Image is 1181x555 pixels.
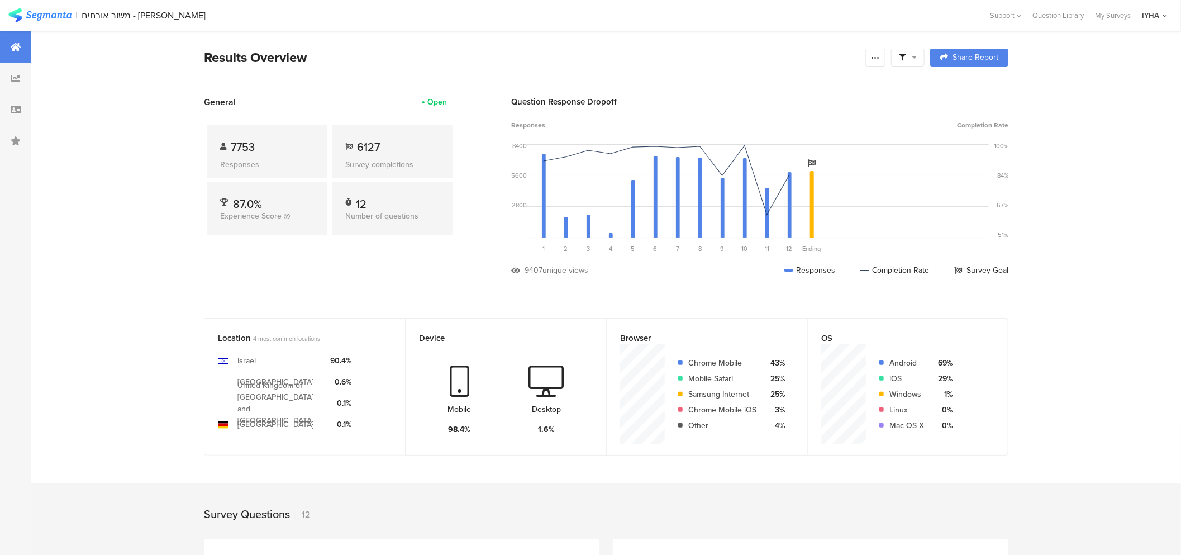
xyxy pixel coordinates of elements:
div: 43% [765,357,785,369]
div: 84% [997,171,1008,180]
div: 98.4% [449,424,471,435]
div: 25% [765,373,785,385]
span: 3 [587,244,590,253]
div: Chrome Mobile iOS [688,404,756,416]
div: United Kingdom of [GEOGRAPHIC_DATA] and [GEOGRAPHIC_DATA] [237,380,321,426]
div: 51% [998,230,1008,239]
div: Device [419,332,574,344]
div: 5600 [511,171,527,180]
img: segmanta logo [8,8,72,22]
span: 7 [676,244,679,253]
div: משוב אורחים - [PERSON_NAME] [82,10,206,21]
div: [GEOGRAPHIC_DATA] [237,376,314,388]
span: Experience Score [220,210,282,222]
div: | [76,9,78,22]
span: Responses [511,120,545,130]
div: 0% [933,404,953,416]
div: 67% [997,201,1008,210]
div: 1% [933,388,953,400]
div: iOS [889,373,924,385]
div: Question Response Dropoff [511,96,1008,108]
span: Completion Rate [957,120,1008,130]
div: Windows [889,388,924,400]
div: 3% [765,404,785,416]
span: 6127 [357,139,380,155]
span: 87.0% [233,196,262,212]
i: Survey Goal [808,159,816,167]
div: 9407 [525,264,542,276]
div: Survey completions [345,159,439,170]
div: Survey Questions [204,506,290,523]
span: 1 [542,244,545,253]
div: Samsung Internet [688,388,756,400]
div: Ending [801,244,823,253]
div: Open [427,96,447,108]
span: 2 [564,244,568,253]
div: 69% [933,357,953,369]
div: OS [821,332,976,344]
div: 12 [296,508,310,521]
div: 1.6% [538,424,555,435]
div: 100% [994,141,1008,150]
span: 12 [787,244,793,253]
span: Number of questions [345,210,418,222]
span: 7753 [231,139,255,155]
span: General [204,96,236,108]
div: Location [218,332,373,344]
div: 4% [765,420,785,431]
div: Responses [220,159,314,170]
div: Support [990,7,1021,24]
div: Mobile [448,404,472,415]
div: [GEOGRAPHIC_DATA] [237,419,314,430]
div: Completion Rate [860,264,929,276]
div: Browser [620,332,775,344]
div: Linux [889,404,924,416]
div: 0% [933,420,953,431]
div: IYHA [1142,10,1159,21]
span: 8 [698,244,702,253]
div: Mobile Safari [688,373,756,385]
div: 90.4% [330,355,351,367]
div: 0.1% [330,419,351,430]
a: My Surveys [1089,10,1136,21]
div: 0.1% [330,397,351,409]
span: 4 [609,244,612,253]
span: 5 [631,244,635,253]
div: 0.6% [330,376,351,388]
div: 29% [933,373,953,385]
div: Desktop [532,404,561,415]
div: 8400 [512,141,527,150]
div: Survey Goal [954,264,1008,276]
a: Question Library [1027,10,1089,21]
div: 12 [356,196,366,207]
div: Chrome Mobile [688,357,756,369]
span: 9 [721,244,725,253]
div: Mac OS X [889,420,924,431]
span: 6 [654,244,658,253]
span: Share Report [953,54,998,61]
div: Responses [784,264,835,276]
div: Results Overview [204,48,860,68]
div: Android [889,357,924,369]
div: unique views [542,264,588,276]
div: 2800 [512,201,527,210]
span: 4 most common locations [253,334,320,343]
span: 11 [765,244,769,253]
div: 25% [765,388,785,400]
div: Israel [237,355,256,367]
span: 10 [742,244,748,253]
div: Other [688,420,756,431]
